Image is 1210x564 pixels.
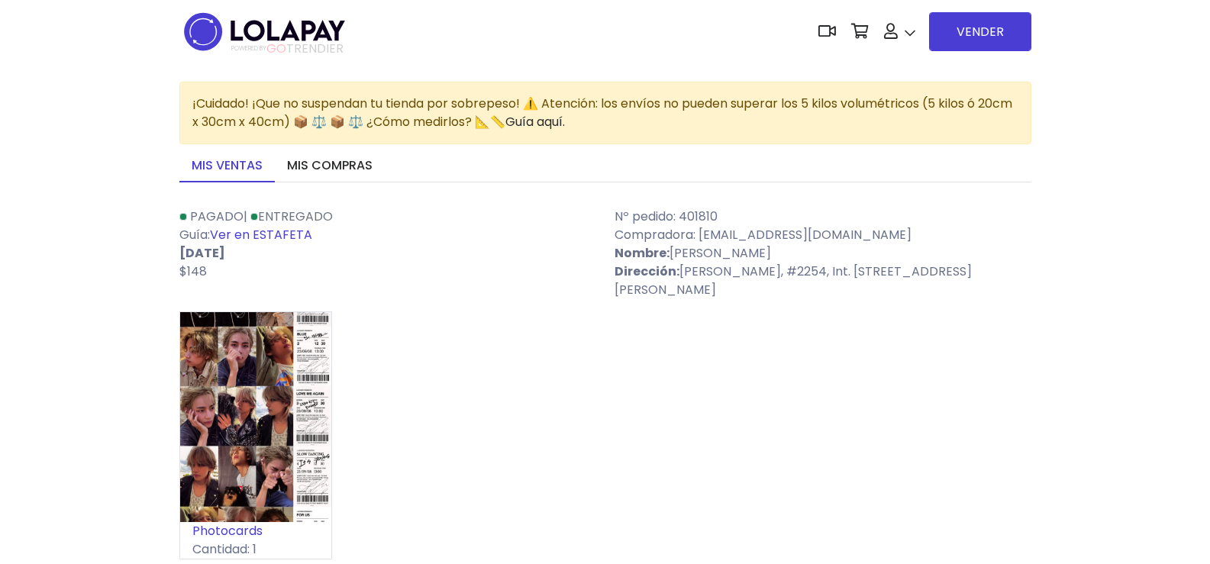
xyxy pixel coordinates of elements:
[190,208,244,225] span: Pagado
[505,113,565,131] a: Guía aquí.
[179,150,275,182] a: Mis ventas
[179,8,350,56] img: logo
[192,95,1012,131] span: ¡Cuidado! ¡Que no suspendan tu tienda por sobrepeso! ⚠️ Atención: los envíos no pueden superar lo...
[615,244,670,262] strong: Nombre:
[266,40,286,57] span: GO
[179,263,207,280] span: $148
[929,12,1031,51] a: VENDER
[615,263,1031,299] p: [PERSON_NAME], #2254, Int. [STREET_ADDRESS][PERSON_NAME]
[615,244,1031,263] p: [PERSON_NAME]
[170,208,605,299] div: | Guía:
[231,42,344,56] span: TRENDIER
[210,226,312,243] a: Ver en ESTAFETA
[231,44,266,53] span: POWERED BY
[180,312,331,522] img: small_1750871888995.jpeg
[179,244,596,263] p: [DATE]
[180,540,331,559] p: Cantidad: 1
[250,208,333,225] a: Entregado
[275,150,385,182] a: Mis compras
[615,208,1031,226] p: Nº pedido: 401810
[615,226,1031,244] p: Compradora: [EMAIL_ADDRESS][DOMAIN_NAME]
[615,263,679,280] strong: Dirección:
[192,522,263,540] a: Photocards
